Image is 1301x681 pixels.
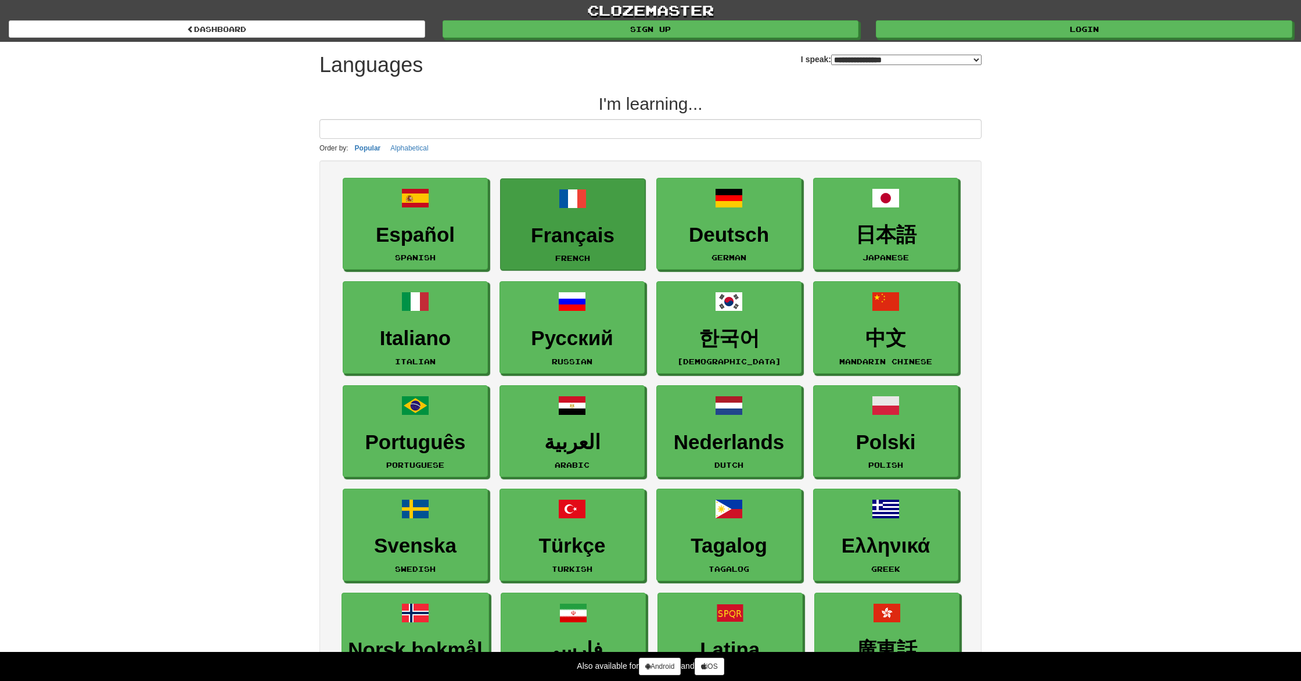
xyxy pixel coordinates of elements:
h3: Tagalog [663,535,795,557]
h3: 한국어 [663,327,795,350]
small: Arabic [555,461,590,469]
a: iOS [695,658,724,675]
button: Alphabetical [387,142,432,155]
a: العربيةArabic [499,385,645,478]
h3: Ελληνικά [820,535,952,557]
h3: 日本語 [820,224,952,246]
a: SvenskaSwedish [343,489,488,581]
a: 한국어[DEMOGRAPHIC_DATA] [656,281,802,374]
small: Mandarin Chinese [839,357,932,365]
small: Japanese [862,253,909,261]
a: TagalogTagalog [656,489,802,581]
a: 日本語Japanese [813,178,958,270]
select: I speak: [831,55,982,65]
small: French [555,254,590,262]
h3: Svenska [349,535,481,557]
h3: Latina [664,639,796,661]
a: Sign up [443,20,859,38]
small: Order by: [319,144,348,152]
h3: Türkçe [506,535,638,557]
h3: Español [349,224,481,246]
a: TürkçeTurkish [499,489,645,581]
a: dashboard [9,20,425,38]
small: [DEMOGRAPHIC_DATA] [677,357,781,365]
h3: العربية [506,431,638,454]
small: Swedish [395,565,436,573]
h3: فارسی [507,639,639,661]
a: EspañolSpanish [343,178,488,270]
small: Spanish [395,253,436,261]
small: Polish [868,461,903,469]
h2: I'm learning... [319,94,982,113]
a: ΕλληνικάGreek [813,489,958,581]
a: ItalianoItalian [343,281,488,374]
h1: Languages [319,53,423,77]
a: Login [876,20,1292,38]
small: Dutch [714,461,743,469]
a: DeutschGerman [656,178,802,270]
h3: Polski [820,431,952,454]
h3: Русский [506,327,638,350]
button: Popular [351,142,384,155]
a: 中文Mandarin Chinese [813,281,958,374]
h3: Nederlands [663,431,795,454]
a: РусскийRussian [499,281,645,374]
h3: Italiano [349,327,481,350]
small: Italian [395,357,436,365]
a: FrançaisFrench [500,178,645,271]
small: Turkish [552,565,592,573]
a: Android [639,658,681,675]
small: German [711,253,746,261]
a: PolskiPolish [813,385,958,478]
h3: Deutsch [663,224,795,246]
small: Russian [552,357,592,365]
a: NederlandsDutch [656,385,802,478]
h3: Português [349,431,481,454]
h3: Français [506,224,639,247]
small: Tagalog [709,565,749,573]
h3: Norsk bokmål [348,639,482,661]
label: I speak: [801,53,982,65]
a: PortuguêsPortuguese [343,385,488,478]
small: Portuguese [386,461,444,469]
small: Greek [871,565,900,573]
h3: 中文 [820,327,952,350]
h3: 廣東話 [821,639,953,661]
